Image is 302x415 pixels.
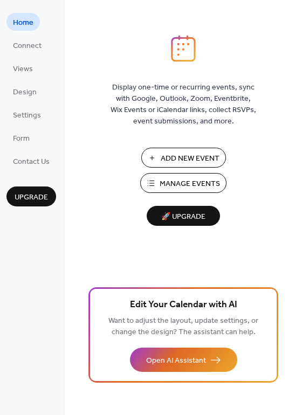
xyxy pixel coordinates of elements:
[111,82,256,127] span: Display one-time or recurring events, sync with Google, Outlook, Zoom, Eventbrite, Wix Events or ...
[130,298,237,313] span: Edit Your Calendar with AI
[171,35,196,62] img: logo_icon.svg
[6,59,39,77] a: Views
[13,40,42,52] span: Connect
[6,152,56,170] a: Contact Us
[147,206,220,226] button: 🚀 Upgrade
[6,36,48,54] a: Connect
[140,173,226,193] button: Manage Events
[6,82,43,100] a: Design
[13,17,33,29] span: Home
[13,133,30,144] span: Form
[146,355,206,366] span: Open AI Assistant
[161,153,219,164] span: Add New Event
[15,192,48,203] span: Upgrade
[6,129,36,147] a: Form
[13,64,33,75] span: Views
[141,148,226,168] button: Add New Event
[13,87,37,98] span: Design
[6,13,40,31] a: Home
[153,210,214,224] span: 🚀 Upgrade
[130,348,237,372] button: Open AI Assistant
[13,156,50,168] span: Contact Us
[13,110,41,121] span: Settings
[6,106,47,123] a: Settings
[108,314,258,340] span: Want to adjust the layout, update settings, or change the design? The assistant can help.
[160,178,220,190] span: Manage Events
[6,186,56,206] button: Upgrade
